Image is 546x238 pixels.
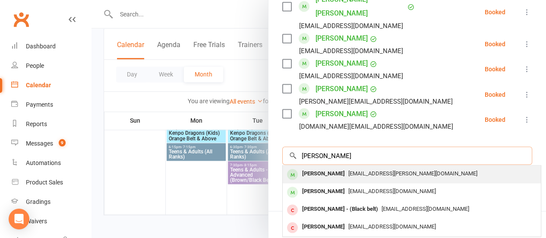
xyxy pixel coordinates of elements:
[485,116,505,122] div: Booked
[485,91,505,97] div: Booked
[348,223,436,229] span: [EMAIL_ADDRESS][DOMAIN_NAME]
[287,187,298,197] div: member
[26,82,51,89] div: Calendar
[59,139,66,146] span: 9
[316,57,368,70] a: [PERSON_NAME]
[299,185,348,197] div: [PERSON_NAME]
[299,167,348,180] div: [PERSON_NAME]
[348,170,477,176] span: [EMAIL_ADDRESS][PERSON_NAME][DOMAIN_NAME]
[9,209,29,229] div: Open Intercom Messenger
[26,159,61,166] div: Automations
[282,146,532,165] input: Search to add attendees
[11,173,91,192] a: Product Sales
[485,9,505,15] div: Booked
[11,76,91,95] a: Calendar
[26,43,56,50] div: Dashboard
[316,32,368,45] a: [PERSON_NAME]
[26,62,44,69] div: People
[299,203,382,215] div: [PERSON_NAME] - (Black belt)
[382,205,469,212] span: [EMAIL_ADDRESS][DOMAIN_NAME]
[26,218,47,225] div: Waivers
[26,179,63,186] div: Product Sales
[316,82,368,95] a: [PERSON_NAME]
[316,107,368,121] a: [PERSON_NAME]
[11,37,91,56] a: Dashboard
[299,95,453,107] div: [PERSON_NAME][EMAIL_ADDRESS][DOMAIN_NAME]
[10,9,32,30] a: Clubworx
[287,222,298,233] div: member
[348,187,436,194] span: [EMAIL_ADDRESS][DOMAIN_NAME]
[299,45,403,57] div: [EMAIL_ADDRESS][DOMAIN_NAME]
[26,121,47,127] div: Reports
[11,56,91,76] a: People
[11,114,91,134] a: Reports
[299,220,348,233] div: [PERSON_NAME]
[299,70,403,82] div: [EMAIL_ADDRESS][DOMAIN_NAME]
[287,169,298,180] div: member
[299,20,403,32] div: [EMAIL_ADDRESS][DOMAIN_NAME]
[287,204,298,215] div: member
[26,101,53,108] div: Payments
[11,212,91,231] a: Waivers
[26,140,53,147] div: Messages
[485,66,505,72] div: Booked
[485,41,505,47] div: Booked
[299,121,453,132] div: [DOMAIN_NAME][EMAIL_ADDRESS][DOMAIN_NAME]
[11,192,91,212] a: Gradings
[11,153,91,173] a: Automations
[11,134,91,153] a: Messages 9
[11,95,91,114] a: Payments
[26,198,50,205] div: Gradings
